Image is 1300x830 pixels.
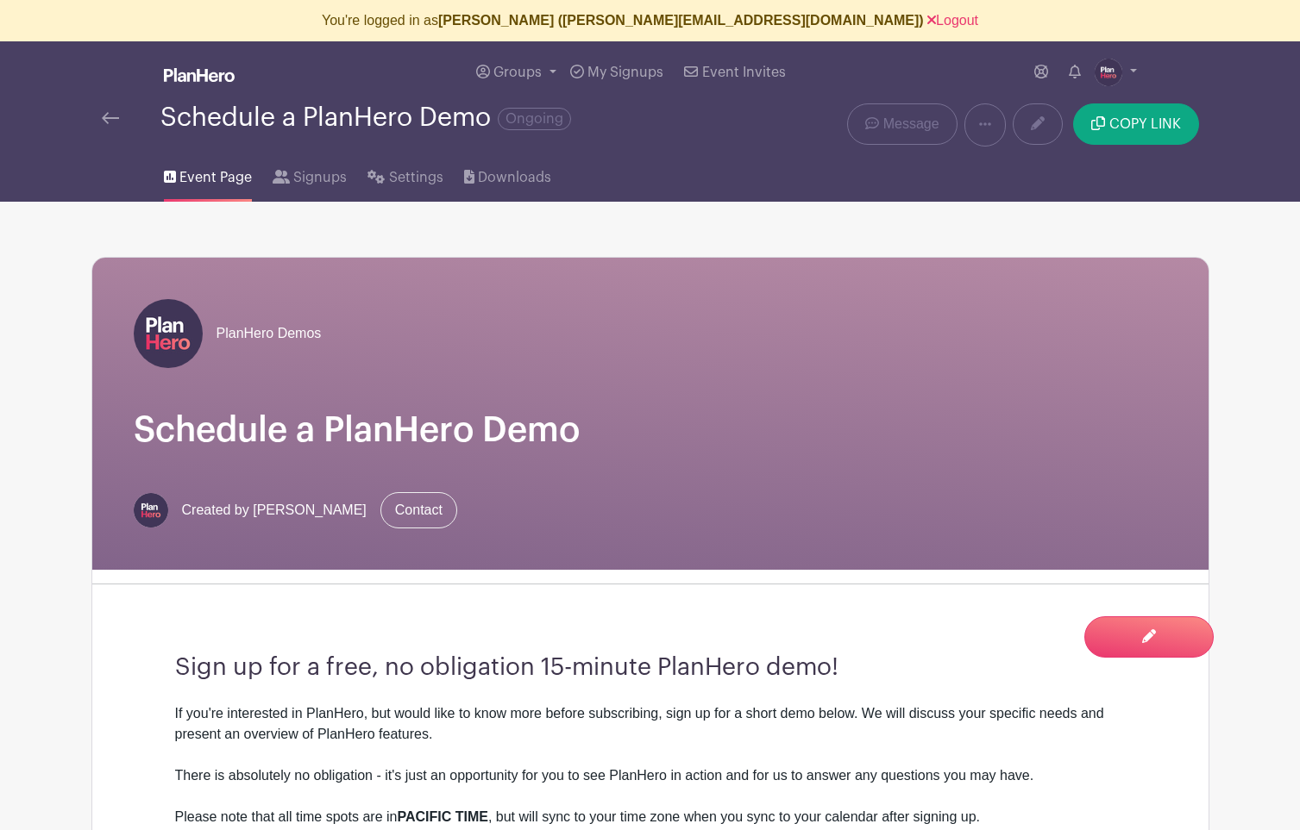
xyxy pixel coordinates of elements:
img: PH-Logo-Circle-Centered-Purple.jpg [134,493,168,527]
a: Signups [273,147,347,202]
a: Event Invites [677,41,792,103]
span: PlanHero Demos [217,323,322,344]
img: logo_white-6c42ec7e38ccf1d336a20a19083b03d10ae64f83f12c07503d8b9e83406b4c7d.svg [164,68,235,82]
span: Ongoing [498,108,571,130]
span: Settings [389,167,443,188]
a: Downloads [464,147,551,202]
div: Schedule a PlanHero Demo [160,103,571,132]
img: back-arrow-29a5d9b10d5bd6ae65dc969a981735edf675c4d7a1fe02e03b50dbd4ba3cdb55.svg [102,112,119,124]
span: Groups [493,66,542,79]
a: Settings [367,147,443,202]
a: My Signups [563,41,670,103]
span: Created by [PERSON_NAME] [182,500,367,521]
a: Event Page [164,147,252,202]
h3: Sign up for a free, no obligation 15-minute PlanHero demo! [175,653,1126,683]
img: PH-Logo-Circle-Centered-Purple.jpg [1095,59,1122,86]
button: COPY LINK [1073,103,1198,145]
h1: Schedule a PlanHero Demo [134,409,1167,451]
strong: PACIFIC TIME [397,809,487,824]
a: Logout [927,13,978,28]
span: COPY LINK [1109,117,1181,131]
a: Contact [380,492,457,528]
span: Downloads [478,167,551,188]
span: Signups [293,167,347,188]
b: [PERSON_NAME] ([PERSON_NAME][EMAIL_ADDRESS][DOMAIN_NAME]) [438,13,924,28]
img: PH-Logo-Square-Centered-Purple.jpg [134,299,203,368]
a: Message [847,103,957,145]
span: Event Invites [702,66,786,79]
a: Groups [469,41,563,103]
span: My Signups [587,66,663,79]
span: Message [883,114,939,134]
span: Event Page [179,167,252,188]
